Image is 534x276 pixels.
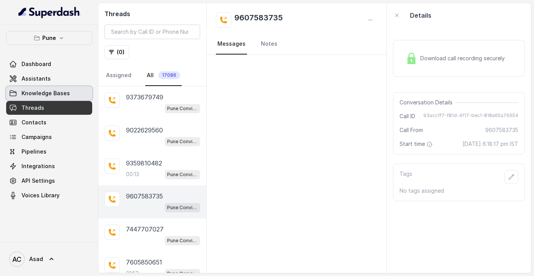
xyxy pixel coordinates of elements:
[104,25,200,39] input: Search by Call ID or Phone Number
[104,45,129,59] button: (0)
[22,177,55,185] span: API Settings
[6,72,92,86] a: Assistants
[400,170,412,184] p: Tags
[6,188,92,202] a: Voices Library
[104,65,200,86] nav: Tabs
[12,255,22,263] text: AC
[420,55,508,62] span: Download call recording securely
[18,6,80,18] img: light.svg
[126,126,163,135] p: 9022629560
[158,71,180,79] span: 17086
[42,33,56,43] p: Pune
[6,31,92,45] button: Pune
[485,126,518,134] span: 9607583735
[6,116,92,129] a: Contacts
[400,112,415,120] span: Call ID
[6,174,92,188] a: API Settings
[167,171,198,178] p: Pune Conviction HR Outbound Assistant
[167,105,198,112] p: Pune Conviction HR Outbound Assistant
[22,89,70,97] span: Knowledge Bases
[410,11,431,20] p: Details
[104,65,133,86] a: Assigned
[22,60,51,68] span: Dashboard
[126,258,162,267] p: 7605850651
[167,138,198,145] p: Pune Conviction HR Outbound Assistant
[216,34,377,55] nav: Tabs
[400,140,434,148] span: Start time
[6,248,92,270] a: Asad
[22,104,44,112] span: Threads
[6,86,92,100] a: Knowledge Bases
[406,53,417,64] img: Lock Icon
[6,145,92,159] a: Pipelines
[145,65,182,86] a: All17086
[400,99,456,106] span: Conversation Details
[22,75,51,83] span: Assistants
[126,159,162,168] p: 9359810482
[167,204,198,212] p: Pune Conviction HR Outbound Assistant
[29,255,43,263] span: Asad
[104,9,200,18] h2: Threads
[6,101,92,115] a: Threads
[234,12,283,28] h2: 9607583735
[6,57,92,71] a: Dashboard
[400,187,518,195] p: No tags assigned
[126,225,164,234] p: 7447707027
[167,237,198,245] p: Pune Conviction HR Outbound Assistant
[6,130,92,144] a: Campaigns
[400,126,423,134] span: Call From
[6,159,92,173] a: Integrations
[22,119,46,126] span: Contacts
[22,133,52,141] span: Campaigns
[259,34,279,55] a: Notes
[22,192,60,199] span: Voices Library
[126,93,163,102] p: 9373679749
[423,112,518,120] span: 93acc1f7-f81d-4f17-bec1-818a65a76654
[126,192,163,201] p: 9607583735
[22,148,46,155] span: Pipelines
[22,162,55,170] span: Integrations
[126,170,139,178] p: 00:13
[463,140,518,148] span: [DATE] 6:18:17 pm IST
[216,34,247,55] a: Messages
